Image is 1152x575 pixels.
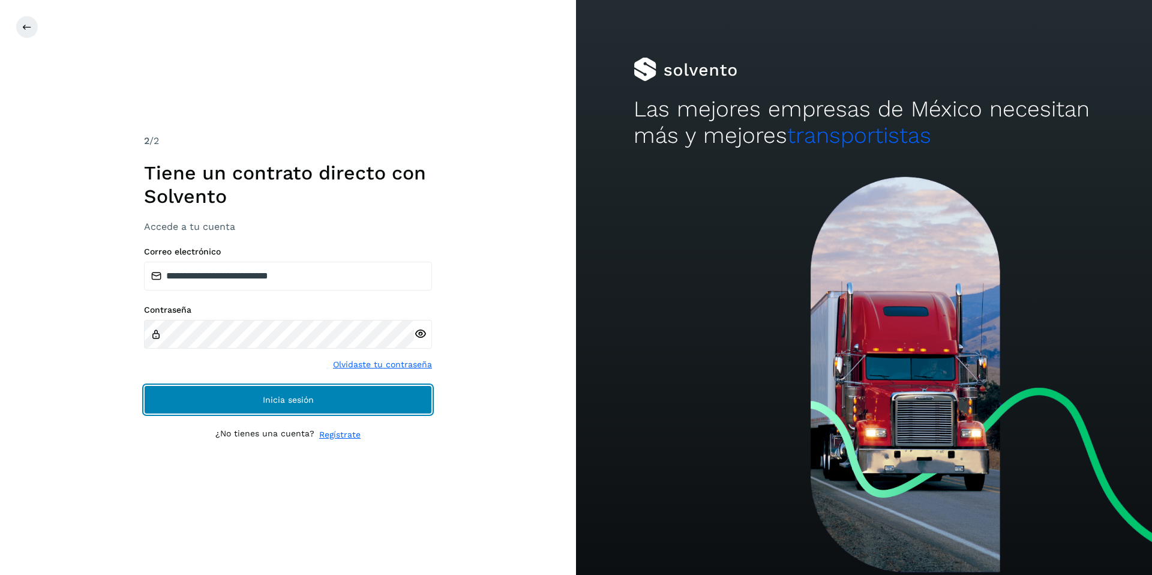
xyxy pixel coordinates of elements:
span: transportistas [787,122,931,148]
span: 2 [144,135,149,146]
span: Inicia sesión [263,396,314,404]
a: Olvidaste tu contraseña [333,358,432,371]
h1: Tiene un contrato directo con Solvento [144,161,432,208]
label: Contraseña [144,305,432,315]
button: Inicia sesión [144,385,432,414]
label: Correo electrónico [144,247,432,257]
p: ¿No tienes una cuenta? [215,429,314,441]
h2: Las mejores empresas de México necesitan más y mejores [634,96,1094,149]
div: /2 [144,134,432,148]
a: Regístrate [319,429,361,441]
h3: Accede a tu cuenta [144,221,432,232]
